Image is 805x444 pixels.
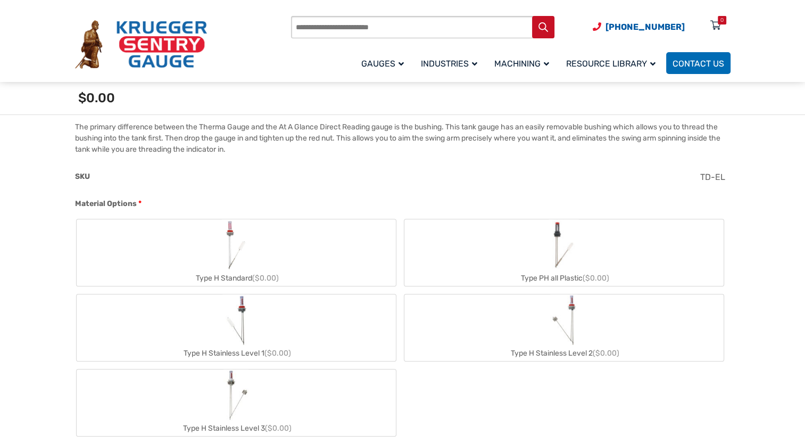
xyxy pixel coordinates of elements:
[355,51,414,76] a: Gauges
[494,59,549,69] span: Machining
[75,121,731,155] p: The primary difference between the Therma Gauge and the At A Glance Direct Reading gauge is the b...
[77,294,396,361] label: Type H Stainless Level 1
[75,172,90,181] span: SKU
[265,424,292,433] span: ($0.00)
[252,274,279,283] span: ($0.00)
[77,346,396,361] div: Type H Stainless Level 1
[361,59,404,69] span: Gauges
[138,198,142,209] abbr: required
[673,59,724,69] span: Contact Us
[593,349,619,358] span: ($0.00)
[666,52,731,74] a: Contact Us
[720,16,724,24] div: 0
[488,51,560,76] a: Machining
[77,219,396,286] label: Type H Standard
[583,274,609,283] span: ($0.00)
[404,219,724,286] label: Type PH all Plastic
[605,22,685,32] span: [PHONE_NUMBER]
[264,349,291,358] span: ($0.00)
[414,51,488,76] a: Industries
[75,20,207,69] img: Krueger Sentry Gauge
[404,294,724,361] label: Type H Stainless Level 2
[77,369,396,436] label: Type H Stainless Level 3
[77,270,396,286] div: Type H Standard
[77,421,396,436] div: Type H Stainless Level 3
[566,59,655,69] span: Resource Library
[404,346,724,361] div: Type H Stainless Level 2
[78,91,115,105] span: $0.00
[560,51,666,76] a: Resource Library
[593,20,685,34] a: Phone Number (920) 434-8860
[404,270,724,286] div: Type PH all Plastic
[75,199,137,208] span: Material Options
[700,172,725,182] span: TD-EL
[421,59,477,69] span: Industries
